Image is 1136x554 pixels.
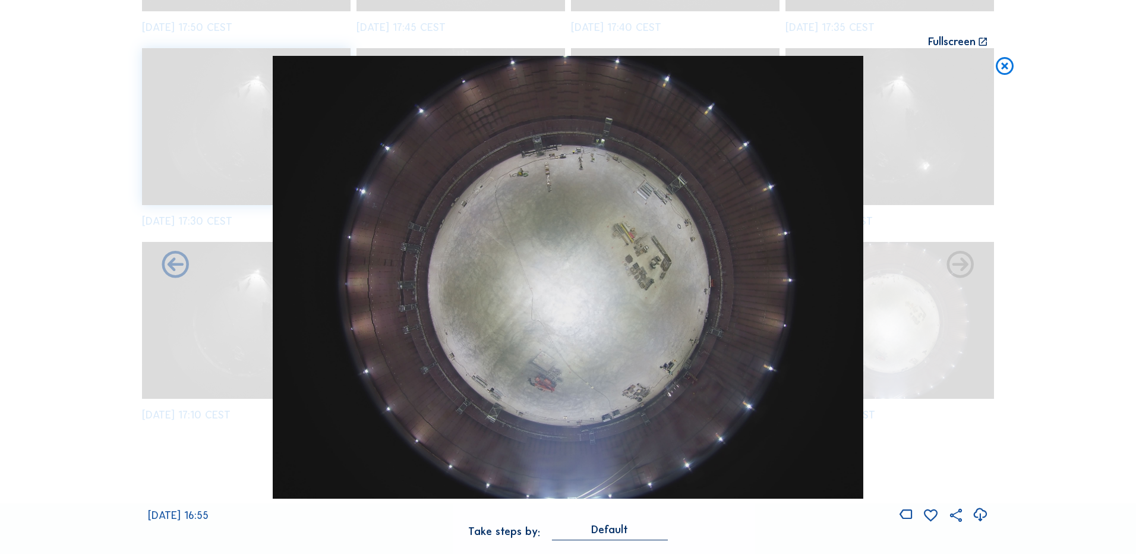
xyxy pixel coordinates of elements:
i: Forward [159,250,192,282]
span: [DATE] 16:55 [148,509,209,522]
img: Image [273,56,863,499]
div: Default [552,524,668,540]
div: Fullscreen [928,36,976,48]
i: Back [944,250,977,282]
div: Default [591,524,628,535]
div: Take steps by: [468,526,540,537]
